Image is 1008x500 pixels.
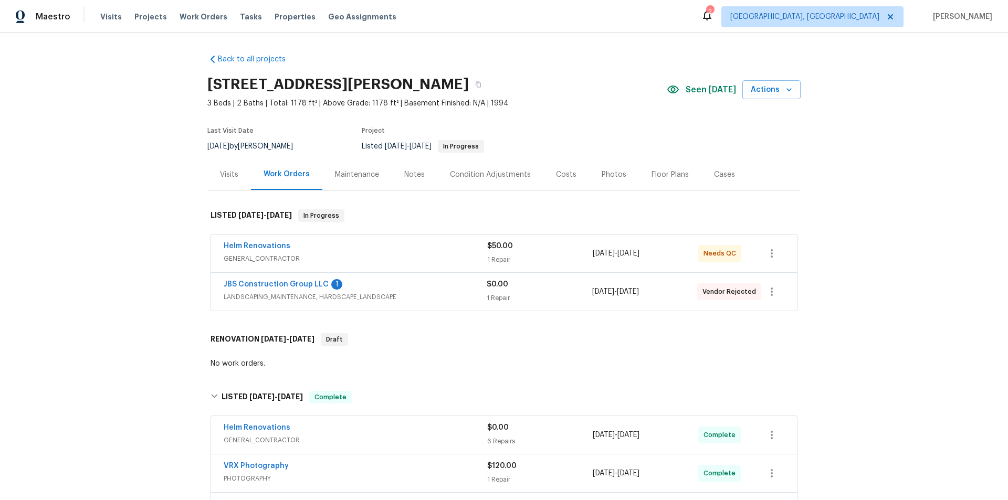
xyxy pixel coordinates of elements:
[592,286,639,297] span: -
[487,462,517,470] span: $120.00
[240,13,262,20] span: Tasks
[593,470,615,477] span: [DATE]
[261,335,286,343] span: [DATE]
[617,431,639,439] span: [DATE]
[224,462,289,470] a: VRX Photography
[207,127,254,134] span: Last Visit Date
[593,248,639,259] span: -
[264,169,310,179] div: Work Orders
[362,143,484,150] span: Listed
[180,12,227,22] span: Work Orders
[742,80,801,100] button: Actions
[592,288,614,295] span: [DATE]
[487,293,592,303] div: 1 Repair
[487,436,593,446] div: 6 Repairs
[249,393,303,400] span: -
[289,335,314,343] span: [DATE]
[703,468,740,478] span: Complete
[593,250,615,257] span: [DATE]
[751,83,792,97] span: Actions
[222,391,303,403] h6: LISTED
[224,292,487,302] span: LANDSCAPING_MAINTENANCE, HARDSCAPE_LANDSCAPE
[331,279,342,290] div: 1
[593,430,639,440] span: -
[602,169,626,180] div: Photos
[706,6,713,17] div: 2
[224,473,487,484] span: PHOTOGRAPHY
[224,424,290,431] a: Helm Renovations
[299,210,343,221] span: In Progress
[404,169,425,180] div: Notes
[335,169,379,180] div: Maintenance
[207,79,469,90] h2: [STREET_ADDRESS][PERSON_NAME]
[617,470,639,477] span: [DATE]
[207,143,229,150] span: [DATE]
[207,380,801,414] div: LISTED [DATE]-[DATE]Complete
[238,211,264,219] span: [DATE]
[134,12,167,22] span: Projects
[686,84,736,95] span: Seen [DATE]
[487,242,513,250] span: $50.00
[593,468,639,478] span: -
[703,248,740,259] span: Needs QC
[593,431,615,439] span: [DATE]
[469,75,488,94] button: Copy Address
[224,253,487,264] span: GENERAL_CONTRACTOR
[714,169,735,180] div: Cases
[487,254,593,265] div: 1 Repair
[652,169,689,180] div: Floor Plans
[385,143,407,150] span: [DATE]
[207,199,801,232] div: LISTED [DATE]-[DATE]In Progress
[556,169,576,180] div: Costs
[929,12,992,22] span: [PERSON_NAME]
[450,169,531,180] div: Condition Adjustments
[328,12,396,22] span: Geo Assignments
[224,281,329,288] a: JBS Construction Group LLC
[487,281,508,288] span: $0.00
[617,288,639,295] span: [DATE]
[310,392,351,402] span: Complete
[261,335,314,343] span: -
[36,12,70,22] span: Maestro
[487,424,509,431] span: $0.00
[207,98,667,109] span: 3 Beds | 2 Baths | Total: 1178 ft² | Above Grade: 1178 ft² | Basement Finished: N/A | 1994
[207,54,308,65] a: Back to all projects
[703,430,740,440] span: Complete
[211,358,797,369] div: No work orders.
[617,250,639,257] span: [DATE]
[487,474,593,485] div: 1 Repair
[207,323,801,356] div: RENOVATION [DATE]-[DATE]Draft
[249,393,275,400] span: [DATE]
[439,143,483,150] span: In Progress
[409,143,432,150] span: [DATE]
[207,140,306,153] div: by [PERSON_NAME]
[100,12,122,22] span: Visits
[238,211,292,219] span: -
[322,334,347,345] span: Draft
[267,211,292,219] span: [DATE]
[211,333,314,346] h6: RENOVATION
[278,393,303,400] span: [DATE]
[275,12,316,22] span: Properties
[224,242,290,250] a: Helm Renovations
[220,169,238,180] div: Visits
[362,127,385,134] span: Project
[702,286,760,297] span: Vendor Rejected
[730,12,879,22] span: [GEOGRAPHIC_DATA], [GEOGRAPHIC_DATA]
[385,143,432,150] span: -
[211,209,292,222] h6: LISTED
[224,435,487,445] span: GENERAL_CONTRACTOR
